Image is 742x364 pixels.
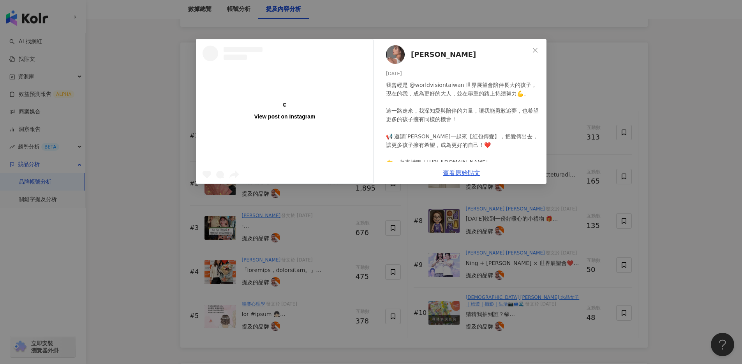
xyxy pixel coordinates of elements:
[386,45,405,64] img: KOL Avatar
[196,39,373,184] a: View post on Instagram
[527,42,543,58] button: Close
[386,45,529,64] a: KOL Avatar[PERSON_NAME]
[254,113,315,120] div: View post on Instagram
[411,49,476,60] span: [PERSON_NAME]
[386,70,540,78] div: [DATE]
[443,169,480,177] a: 查看原始貼文
[386,81,540,184] div: 我曾經是 @worldvisiontaiwan 世界展望會陪伴長大的孩子，現在的我，成為更好的大人，並在舉重的路上持續努力💪。 這一路走來，我深知愛與陪伴的力量，讓我能勇敢追夢，也希望更多的孩子...
[532,47,538,53] span: close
